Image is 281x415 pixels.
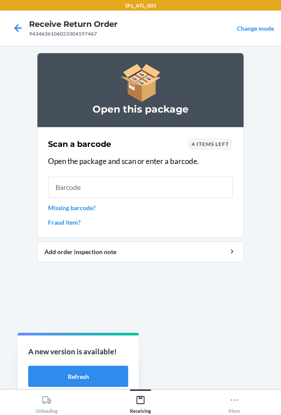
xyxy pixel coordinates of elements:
p: SFL_ATL_001 [125,2,156,10]
input: Barcode [48,177,233,198]
h2: Scan a barcode [48,138,111,150]
a: Missing barcode? [48,203,233,212]
div: More [229,392,240,414]
a: Change mode [237,25,274,32]
a: Fraud item? [48,218,233,227]
button: Receiving [94,390,188,414]
button: More [187,390,281,414]
div: Unloading [36,392,58,414]
div: Receiving [130,392,151,414]
p: A new version is available! [28,346,128,357]
h4: Receive Return Order [29,18,118,30]
p: Open the package and scan or enter a barcode. [48,156,233,167]
button: Refresh [28,366,128,387]
h3: Open this package [48,102,233,116]
span: 4 items left [192,141,229,147]
div: 9434636106023304197467 [29,30,118,38]
div: Add order inspection note [44,247,237,256]
button: Add order inspection note [37,241,244,262]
